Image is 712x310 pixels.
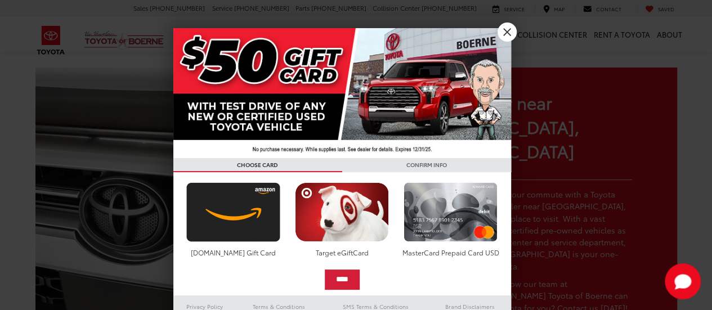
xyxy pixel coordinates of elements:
img: 42635_top_851395.jpg [173,28,511,158]
h3: CHOOSE CARD [173,158,342,172]
img: mastercard.png [401,182,500,242]
img: targetcard.png [292,182,392,242]
button: Toggle Chat Window [665,263,701,299]
img: amazoncard.png [183,182,283,242]
h3: CONFIRM INFO [342,158,511,172]
div: MasterCard Prepaid Card USD [401,248,500,257]
div: [DOMAIN_NAME] Gift Card [183,248,283,257]
div: Target eGiftCard [292,248,392,257]
svg: Start Chat [665,263,701,299]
